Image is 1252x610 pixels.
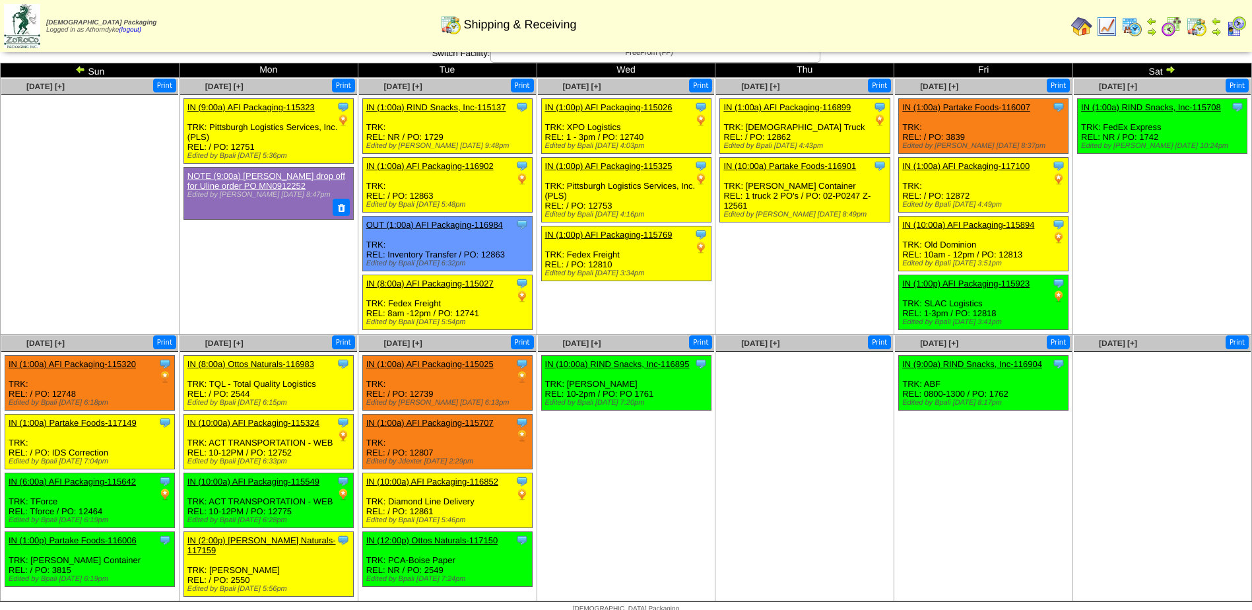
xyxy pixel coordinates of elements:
[694,159,708,172] img: Tooltip
[545,230,673,240] a: IN (1:00p) AFI Packaging-115769
[1078,99,1247,154] div: TRK: FedEx Express REL: NR / PO: 1742
[694,114,708,127] img: PO
[337,533,350,547] img: Tooltip
[741,82,779,91] span: [DATE] [+]
[366,161,494,171] a: IN (1:00a) AFI Packaging-116902
[366,418,494,428] a: IN (1:00a) AFI Packaging-115707
[1165,64,1175,75] img: arrowright.gif
[362,356,532,411] div: TRK: REL: / PO: 12739
[119,26,141,34] a: (logout)
[515,100,529,114] img: Tooltip
[187,359,314,369] a: IN (8:00a) Ottos Naturals-116983
[9,575,174,583] div: Edited by Bpali [DATE] 6:19pm
[9,418,137,428] a: IN (1:00a) Partake Foods-117149
[545,142,711,150] div: Edited by Bpali [DATE] 4:03pm
[158,533,172,547] img: Tooltip
[205,339,244,348] a: [DATE] [+]
[541,99,711,154] div: TRK: XPO Logistics REL: 1 - 3pm / PO: 12740
[515,290,529,303] img: PO
[511,335,534,349] button: Print
[187,399,353,407] div: Edited by Bpali [DATE] 6:15pm
[515,488,529,501] img: PO
[440,14,461,35] img: calendarinout.gif
[384,339,422,348] a: [DATE] [+]
[545,102,673,112] a: IN (1:00p) AFI Packaging-115026
[362,158,532,213] div: TRK: REL: / PO: 12863
[1052,100,1065,114] img: Tooltip
[541,356,711,411] div: TRK: [PERSON_NAME] REL: 10-2pm / PO: PO 1761
[362,415,532,469] div: TRK: REL: / PO: 12807
[5,473,175,528] div: TRK: TForce REL: Tforce / PO: 12464
[515,277,529,290] img: Tooltip
[1161,16,1182,37] img: calendarblend.gif
[902,359,1042,369] a: IN (9:00a) RIND Snacks, Inc-116904
[511,79,534,92] button: Print
[899,99,1069,154] div: TRK: REL: / PO: 3839
[1186,16,1207,37] img: calendarinout.gif
[1099,82,1137,91] span: [DATE] [+]
[1,63,180,78] td: Sun
[366,457,532,465] div: Edited by Jdexter [DATE] 2:29pm
[1099,339,1137,348] span: [DATE] [+]
[158,370,172,384] img: PO
[902,259,1068,267] div: Edited by Bpali [DATE] 3:51pm
[694,357,708,370] img: Tooltip
[1146,26,1157,37] img: arrowright.gif
[894,63,1073,78] td: Fri
[694,100,708,114] img: Tooltip
[1052,218,1065,231] img: Tooltip
[366,359,494,369] a: IN (1:00a) AFI Packaging-115025
[873,100,886,114] img: Tooltip
[179,63,358,78] td: Mon
[366,477,498,487] a: IN (10:00a) AFI Packaging-116852
[537,63,715,78] td: Wed
[562,339,601,348] span: [DATE] [+]
[1081,102,1221,112] a: IN (1:00a) RIND Snacks, Inc-115708
[158,416,172,429] img: Tooltip
[362,99,532,154] div: TRK: REL: NR / PO: 1729
[158,357,172,370] img: Tooltip
[868,79,891,92] button: Print
[902,220,1034,230] a: IN (10:00a) AFI Packaging-115894
[720,99,890,154] div: TRK: [DEMOGRAPHIC_DATA] Truck REL: / PO: 12862
[1121,16,1142,37] img: calendarprod.gif
[1047,79,1070,92] button: Print
[515,218,529,231] img: Tooltip
[9,457,174,465] div: Edited by Bpali [DATE] 7:04pm
[205,82,244,91] a: [DATE] [+]
[187,152,353,160] div: Edited by Bpali [DATE] 5:36pm
[541,226,711,281] div: TRK: Fedex Freight REL: / PO: 12810
[1096,16,1117,37] img: line_graph.gif
[899,275,1069,330] div: TRK: SLAC Logistics REL: 1-3pm / PO: 12818
[358,63,537,78] td: Tue
[902,161,1030,171] a: IN (1:00a) AFI Packaging-117100
[868,335,891,349] button: Print
[694,228,708,241] img: Tooltip
[515,159,529,172] img: Tooltip
[362,275,532,330] div: TRK: Fedex Freight REL: 8am -12pm / PO: 12741
[1052,290,1065,303] img: PO
[366,201,532,209] div: Edited by Bpali [DATE] 5:48pm
[187,102,315,112] a: IN (9:00a) AFI Packaging-115323
[1146,16,1157,26] img: arrowleft.gif
[384,82,422,91] span: [DATE] [+]
[920,82,958,91] a: [DATE] [+]
[873,114,886,127] img: PO
[366,279,494,288] a: IN (8:00a) AFI Packaging-115027
[902,201,1068,209] div: Edited by Bpali [DATE] 4:49pm
[333,199,350,216] button: Delete Note
[332,79,355,92] button: Print
[9,477,136,487] a: IN (6:00a) AFI Packaging-115642
[332,335,355,349] button: Print
[562,82,601,91] a: [DATE] [+]
[5,532,175,587] div: TRK: [PERSON_NAME] Container REL: / PO: 3815
[366,102,506,112] a: IN (1:00a) RIND Snacks, Inc-115137
[5,415,175,469] div: TRK: REL: / PO: IDS Correction
[183,99,353,164] div: TRK: Pittsburgh Logistics Services, Inc. (PLS) REL: / PO: 12751
[902,279,1030,288] a: IN (1:00p) AFI Packaging-115923
[741,339,779,348] a: [DATE] [+]
[1052,357,1065,370] img: Tooltip
[362,532,532,587] div: TRK: PCA-Boise Paper REL: NR / PO: 2549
